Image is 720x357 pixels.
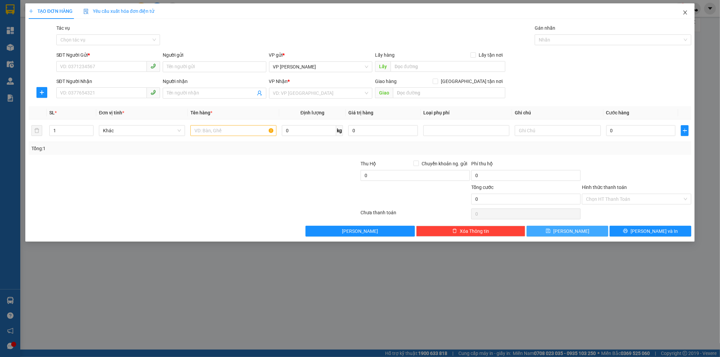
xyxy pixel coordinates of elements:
[348,110,373,115] span: Giá trị hàng
[471,160,581,170] div: Phí thu hộ
[391,61,505,72] input: Dọc đường
[103,126,181,136] span: Khác
[610,226,691,237] button: printer[PERSON_NAME] và In
[29,8,73,14] span: TẠO ĐƠN HÀNG
[151,90,156,95] span: phone
[56,25,70,31] label: Tác vụ
[512,106,604,119] th: Ghi chú
[438,78,505,85] span: [GEOGRAPHIC_DATA] tận nơi
[360,209,471,221] div: Chưa thanh toán
[49,110,55,115] span: SL
[535,25,555,31] label: Gán nhãn
[393,87,505,98] input: Dọc đường
[257,90,262,96] span: user-add
[29,9,33,13] span: plus
[269,51,373,59] div: VP gửi
[31,145,278,152] div: Tổng: 1
[269,79,288,84] span: VP Nhận
[190,125,276,136] input: VD: Bàn, Ghế
[623,228,628,234] span: printer
[681,125,689,136] button: plus
[416,226,526,237] button: deleteXóa Thông tin
[151,63,156,69] span: phone
[56,78,160,85] div: SĐT Người Nhận
[83,9,89,14] img: icon
[419,160,470,167] span: Chuyển khoản ng. gửi
[527,226,608,237] button: save[PERSON_NAME]
[460,227,489,235] span: Xóa Thông tin
[606,110,630,115] span: Cước hàng
[452,228,457,234] span: delete
[37,90,47,95] span: plus
[348,125,418,136] input: 0
[342,227,378,235] span: [PERSON_NAME]
[31,125,42,136] button: delete
[546,228,551,234] span: save
[631,227,678,235] span: [PERSON_NAME] và In
[421,106,512,119] th: Loại phụ phí
[471,185,494,190] span: Tổng cước
[683,10,688,15] span: close
[99,110,124,115] span: Đơn vị tính
[676,3,695,22] button: Close
[476,51,505,59] span: Lấy tận nơi
[163,51,266,59] div: Người gửi
[36,87,47,98] button: plus
[273,62,369,72] span: VP Hồng Lĩnh
[375,79,397,84] span: Giao hàng
[375,87,393,98] span: Giao
[681,128,688,133] span: plus
[553,227,589,235] span: [PERSON_NAME]
[515,125,601,136] input: Ghi Chú
[582,185,627,190] label: Hình thức thanh toán
[83,8,155,14] span: Yêu cầu xuất hóa đơn điện tử
[56,51,160,59] div: SĐT Người Gửi
[375,52,395,58] span: Lấy hàng
[361,161,376,166] span: Thu Hộ
[163,78,266,85] div: Người nhận
[305,226,415,237] button: [PERSON_NAME]
[375,61,391,72] span: Lấy
[336,125,343,136] span: kg
[190,110,212,115] span: Tên hàng
[300,110,324,115] span: Định lượng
